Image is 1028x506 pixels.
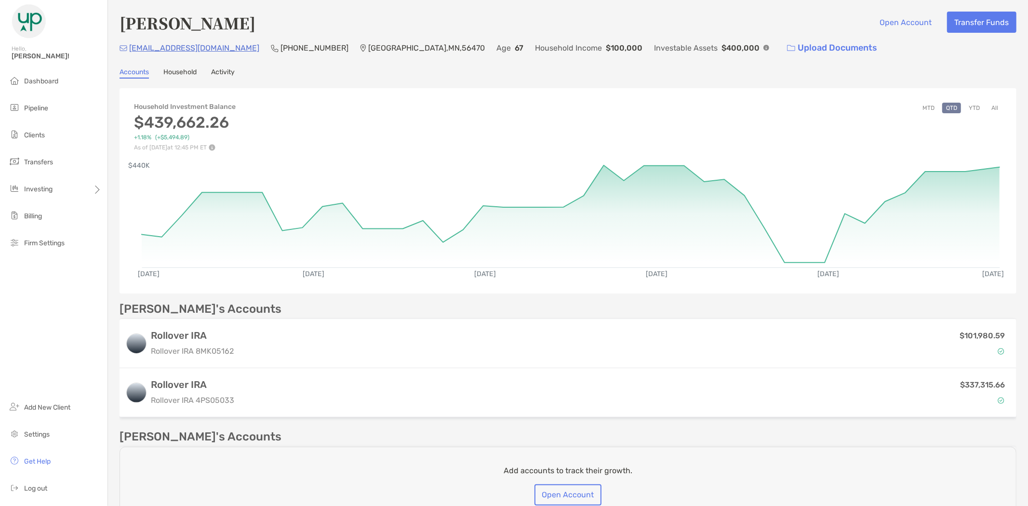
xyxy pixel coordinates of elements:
[9,156,20,167] img: transfers icon
[280,42,348,54] p: [PHONE_NUMBER]
[128,161,150,170] text: $440K
[12,52,102,60] span: [PERSON_NAME]!
[721,42,760,54] p: $400,000
[138,270,160,278] text: [DATE]
[515,42,523,54] p: 67
[120,303,281,315] p: [PERSON_NAME]'s Accounts
[998,348,1004,355] img: Account Status icon
[155,134,189,141] span: ( +$5,494.89 )
[24,430,50,439] span: Settings
[151,394,234,406] p: Rollover IRA 4PS05033
[9,75,20,86] img: dashboard icon
[134,113,236,132] h3: $439,662.26
[163,68,197,79] a: Household
[120,12,255,34] h4: [PERSON_NAME]
[606,42,642,54] p: $100,000
[24,131,45,139] span: Clients
[998,397,1004,404] img: Account Status icon
[982,270,1004,278] text: [DATE]
[24,239,65,247] span: Firm Settings
[496,42,511,54] p: Age
[24,484,47,493] span: Log out
[787,45,795,52] img: button icon
[127,334,146,353] img: logo account
[960,379,1005,391] p: $337,315.66
[9,210,20,221] img: billing icon
[120,68,149,79] a: Accounts
[134,144,236,151] p: As of [DATE] at 12:45 PM ET
[9,455,20,466] img: get-help icon
[134,134,151,141] span: +1.18%
[535,42,602,54] p: Household Income
[919,103,938,113] button: MTD
[817,270,839,278] text: [DATE]
[129,42,259,54] p: [EMAIL_ADDRESS][DOMAIN_NAME]
[872,12,939,33] button: Open Account
[9,129,20,140] img: clients icon
[24,457,51,466] span: Get Help
[504,465,632,477] p: Add accounts to track their growth.
[120,45,127,51] img: Email Icon
[209,144,215,151] img: Performance Info
[988,103,1002,113] button: All
[211,68,235,79] a: Activity
[9,237,20,248] img: firm-settings icon
[24,77,58,85] span: Dashboard
[127,383,146,402] img: logo account
[151,345,234,357] p: Rollover IRA 8MK05162
[534,484,601,506] button: Open Account
[151,379,234,390] h3: Rollover IRA
[960,330,1005,342] p: $101,980.59
[9,428,20,439] img: settings icon
[303,270,324,278] text: [DATE]
[654,42,718,54] p: Investable Assets
[360,44,366,52] img: Location Icon
[151,330,234,341] h3: Rollover IRA
[9,183,20,194] img: investing icon
[24,158,53,166] span: Transfers
[24,185,53,193] span: Investing
[763,45,769,51] img: Info Icon
[965,103,984,113] button: YTD
[24,104,48,112] span: Pipeline
[9,482,20,493] img: logout icon
[12,4,46,39] img: Zoe Logo
[942,103,961,113] button: QTD
[120,431,281,443] p: [PERSON_NAME]'s Accounts
[646,270,668,278] text: [DATE]
[781,38,883,58] a: Upload Documents
[9,102,20,113] img: pipeline icon
[368,42,485,54] p: [GEOGRAPHIC_DATA] , MN , 56470
[271,44,279,52] img: Phone Icon
[134,103,236,111] h4: Household Investment Balance
[24,403,70,412] span: Add New Client
[9,401,20,413] img: add_new_client icon
[947,12,1016,33] button: Transfer Funds
[24,212,42,220] span: Billing
[474,270,496,278] text: [DATE]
